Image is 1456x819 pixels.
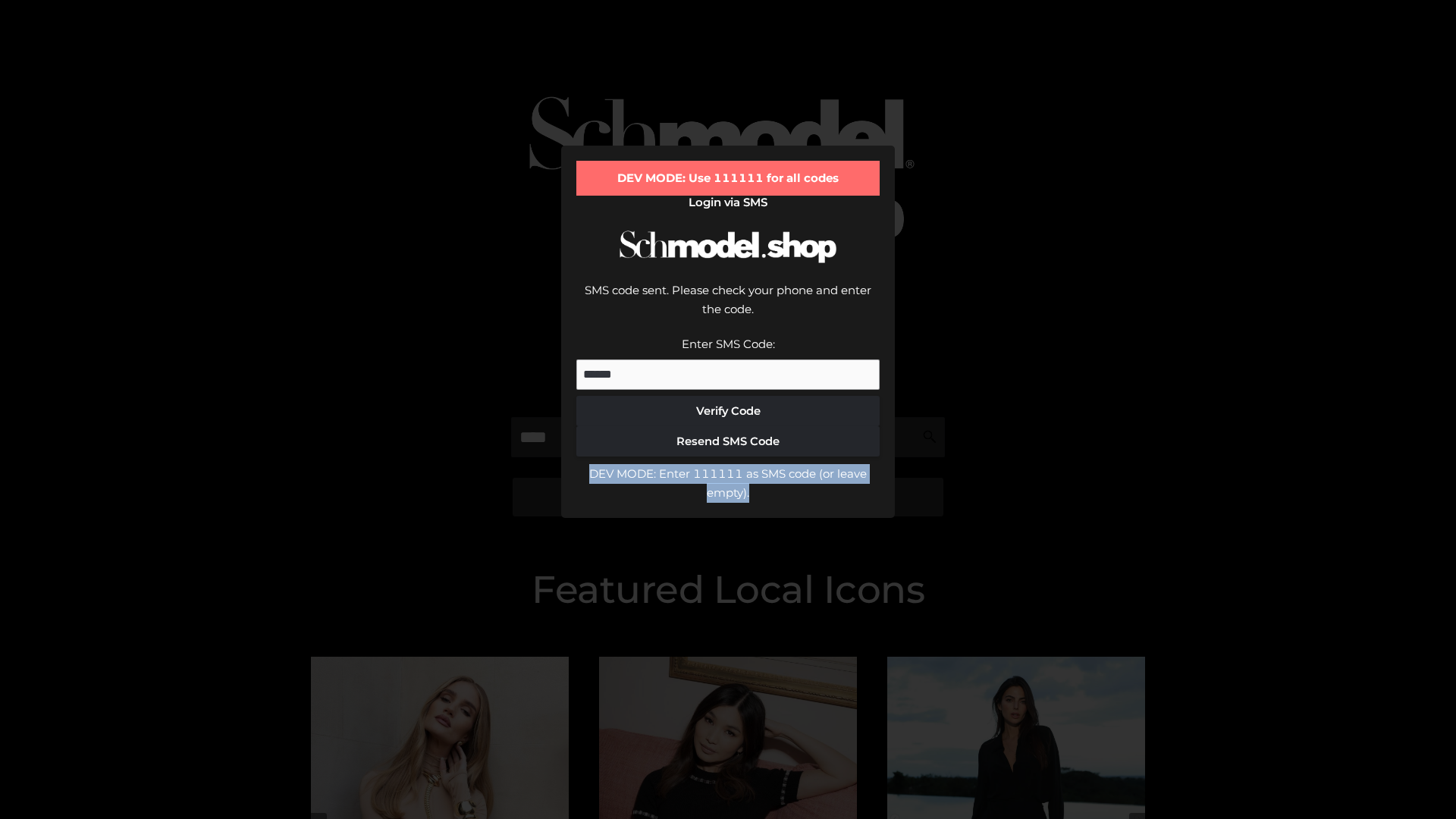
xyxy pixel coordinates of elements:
div: SMS code sent. Please check your phone and enter the code. [576,281,880,334]
img: Schmodel Logo [614,217,842,277]
div: DEV MODE: Use 111111 for all codes [576,161,880,196]
button: Resend SMS Code [576,426,880,457]
label: Enter SMS Code: [682,337,775,351]
h2: Login via SMS [576,196,880,209]
div: DEV MODE: Enter 111111 as SMS code (or leave empty). [576,464,880,503]
button: Verify Code [576,396,880,426]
